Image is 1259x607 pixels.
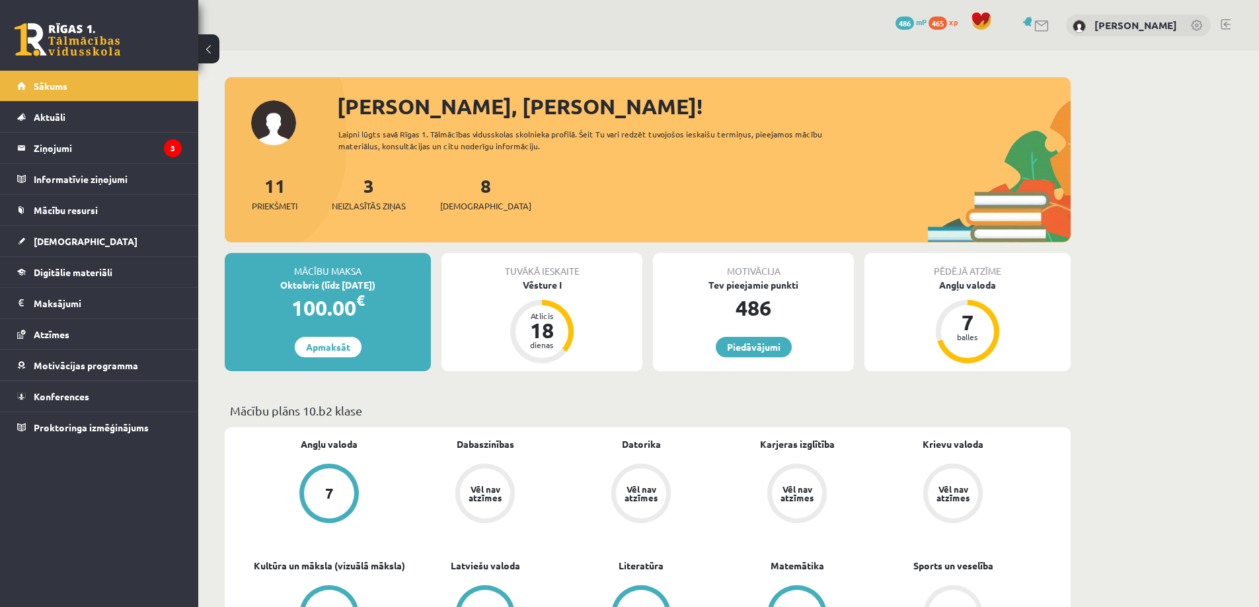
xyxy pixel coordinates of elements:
[760,437,835,451] a: Karjeras izglītība
[17,133,182,163] a: Ziņojumi3
[17,350,182,380] a: Motivācijas programma
[34,359,138,371] span: Motivācijas programma
[441,278,642,365] a: Vēsture I Atlicis 18 dienas
[653,253,854,278] div: Motivācija
[252,199,297,213] span: Priekšmeti
[929,17,947,30] span: 465
[17,288,182,318] a: Maksājumi
[771,559,824,573] a: Matemātika
[34,204,98,216] span: Mācību resursi
[1073,20,1086,33] img: Emīls Miķelsons
[622,437,661,451] a: Datorika
[948,312,987,333] div: 7
[923,437,983,451] a: Krievu valoda
[779,485,816,502] div: Vēl nav atzīmes
[451,559,520,573] a: Latviešu valoda
[457,437,514,451] a: Dabaszinības
[522,320,562,341] div: 18
[864,278,1071,365] a: Angļu valoda 7 balles
[34,328,69,340] span: Atzīmes
[441,253,642,278] div: Tuvākā ieskaite
[225,292,431,324] div: 100.00
[225,253,431,278] div: Mācību maksa
[251,464,407,526] a: 7
[295,337,362,357] a: Apmaksāt
[896,17,914,30] span: 486
[164,139,182,157] i: 3
[17,195,182,225] a: Mācību resursi
[17,71,182,101] a: Sākums
[522,312,562,320] div: Atlicis
[17,102,182,132] a: Aktuāli
[15,23,120,56] a: Rīgas 1. Tālmācības vidusskola
[252,174,297,213] a: 11Priekšmeti
[337,90,1071,122] div: [PERSON_NAME], [PERSON_NAME]!
[332,174,406,213] a: 3Neizlasītās ziņas
[34,266,112,278] span: Digitālie materiāli
[17,226,182,256] a: [DEMOGRAPHIC_DATA]
[1094,18,1177,32] a: [PERSON_NAME]
[440,174,531,213] a: 8[DEMOGRAPHIC_DATA]
[225,278,431,292] div: Oktobris (līdz [DATE])
[34,421,149,433] span: Proktoringa izmēģinājums
[34,80,67,92] span: Sākums
[338,128,846,152] div: Laipni lūgts savā Rīgas 1. Tālmācības vidusskolas skolnieka profilā. Šeit Tu vari redzēt tuvojošo...
[563,464,719,526] a: Vēl nav atzīmes
[17,381,182,411] a: Konferences
[34,390,89,402] span: Konferences
[949,17,958,27] span: xp
[948,333,987,341] div: balles
[896,17,927,27] a: 486 mP
[17,164,182,194] a: Informatīvie ziņojumi
[653,292,854,324] div: 486
[407,464,563,526] a: Vēl nav atzīmes
[17,412,182,443] a: Proktoringa izmēģinājums
[719,464,875,526] a: Vēl nav atzīmes
[864,253,1071,278] div: Pēdējā atzīme
[356,291,365,310] span: €
[653,278,854,292] div: Tev pieejamie punkti
[522,341,562,349] div: dienas
[17,319,182,349] a: Atzīmes
[34,133,182,163] legend: Ziņojumi
[864,278,1071,292] div: Angļu valoda
[325,486,334,501] div: 7
[301,437,358,451] a: Angļu valoda
[17,257,182,287] a: Digitālie materiāli
[913,559,993,573] a: Sports un veselība
[34,164,182,194] legend: Informatīvie ziņojumi
[34,111,65,123] span: Aktuāli
[623,485,660,502] div: Vēl nav atzīmes
[254,559,405,573] a: Kultūra un māksla (vizuālā māksla)
[440,199,531,213] span: [DEMOGRAPHIC_DATA]
[916,17,927,27] span: mP
[467,485,504,502] div: Vēl nav atzīmes
[935,485,972,502] div: Vēl nav atzīmes
[332,199,406,213] span: Neizlasītās ziņas
[34,288,182,318] legend: Maksājumi
[716,337,792,357] a: Piedāvājumi
[619,559,664,573] a: Literatūra
[230,402,1065,419] p: Mācību plāns 10.b2 klase
[929,17,964,27] a: 465 xp
[441,278,642,292] div: Vēsture I
[34,235,137,247] span: [DEMOGRAPHIC_DATA]
[875,464,1031,526] a: Vēl nav atzīmes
